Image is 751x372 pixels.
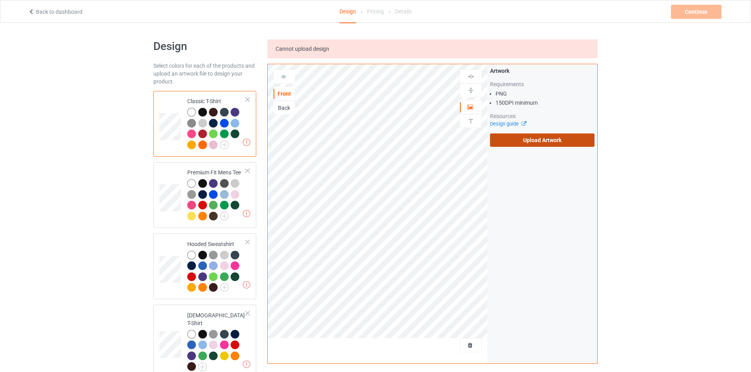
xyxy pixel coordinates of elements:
li: PNG [496,90,594,98]
h1: Design [153,39,256,54]
a: Design guide [490,121,526,127]
div: Hooded Sweatshirt [187,240,246,291]
img: heather_texture.png [187,190,196,199]
label: Upload Artwork [490,133,594,147]
img: svg+xml;base64,PD94bWwgdmVyc2lvbj0iMS4wIiBlbmNvZGluZz0iVVRGLTgiPz4KPHN2ZyB3aWR0aD0iMjJweCIgaGVpZ2... [220,212,229,220]
img: svg+xml;base64,PD94bWwgdmVyc2lvbj0iMS4wIiBlbmNvZGluZz0iVVRGLTgiPz4KPHN2ZyB3aWR0aD0iMjJweCIgaGVpZ2... [198,363,207,371]
img: svg%3E%0A [467,117,475,125]
img: svg%3E%0A [467,73,475,80]
div: Pricing [367,0,384,22]
img: svg+xml;base64,PD94bWwgdmVyc2lvbj0iMS4wIiBlbmNvZGluZz0iVVRGLTgiPz4KPHN2ZyB3aWR0aD0iMjJweCIgaGVpZ2... [220,141,229,149]
div: Artwork [490,67,594,75]
div: Classic T-Shirt [187,97,246,148]
img: exclamation icon [243,139,250,146]
div: Front [274,90,295,98]
img: heather_texture.png [187,119,196,128]
div: Requirements [490,80,594,88]
img: svg%3E%0A [467,87,475,94]
img: svg+xml;base64,PD94bWwgdmVyc2lvbj0iMS4wIiBlbmNvZGluZz0iVVRGLTgiPz4KPHN2ZyB3aWR0aD0iMjJweCIgaGVpZ2... [220,283,229,292]
img: exclamation icon [243,210,250,217]
div: Premium Fit Mens Tee [153,162,256,228]
div: Hooded Sweatshirt [153,233,256,299]
li: 150 DPI minimum [496,99,594,107]
div: Design [339,0,356,23]
div: [DEMOGRAPHIC_DATA] T-Shirt [187,311,246,370]
div: Back [274,104,295,112]
div: Premium Fit Mens Tee [187,168,246,220]
a: Back to dashboard [28,9,82,15]
span: Cannot upload design [276,46,329,52]
div: Classic T-Shirt [153,91,256,157]
img: exclamation icon [243,361,250,368]
img: exclamation icon [243,281,250,289]
div: Select colors for each of the products and upload an artwork file to design your product. [153,62,256,85]
div: Resources [490,112,594,120]
div: Details [395,0,412,22]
